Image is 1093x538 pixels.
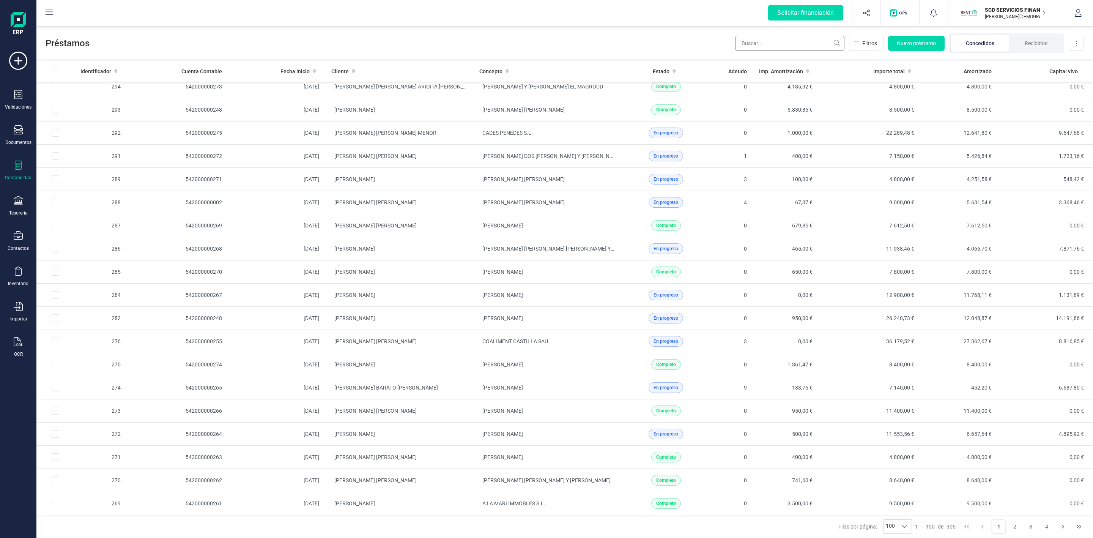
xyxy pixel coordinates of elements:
div: All items unselected [52,68,59,75]
span: Estado [653,68,669,75]
td: 5.426,84 € [920,145,997,168]
span: [PERSON_NAME] [482,385,523,391]
td: 4 [711,191,753,214]
div: Row Selected 1c661e6b-7e23-4c48-a201-014b06a5e07a [52,152,59,160]
div: Row Selected 5a70ed05-7bd1-43d1-a4e7-b7530739d1f2 [52,338,59,345]
td: 4.800,00 € [819,75,920,98]
td: 5.631,54 € [920,191,997,214]
span: [PERSON_NAME] [PERSON_NAME] [334,338,417,344]
td: 542000000266 [127,399,228,423]
div: Row Selected ae73e2b9-468d-4841-bcd5-dbeb8671a759 [52,407,59,415]
button: Page 2 [1008,519,1022,534]
td: 3 [711,168,753,191]
td: [DATE] [228,423,326,446]
td: 548,42 € [998,168,1093,191]
span: Imp. Amortización [759,68,803,75]
div: Row Selected b7830ece-ec98-4006-9b3d-44251c1c97f8 [52,430,59,438]
div: Row Selected d6e625c8-fdfc-45f3-b19c-fed2a7ecdcb2 [52,476,59,484]
span: Completo [656,477,676,484]
div: Row Selected 2c299008-13fe-4a88-9fd1-bc2dde95dd84 [52,361,59,368]
span: Fecha inicio [280,68,310,75]
span: Completo [656,500,676,507]
td: 0 [711,260,753,284]
td: 0,00 € [998,98,1093,121]
td: 542000000270 [127,260,228,284]
span: de [938,523,943,530]
span: [PERSON_NAME] [334,361,375,368]
td: 400,00 € [753,145,819,168]
td: [DATE] [228,330,326,353]
td: 741,60 € [753,469,819,492]
td: 6.657,64 € [920,423,997,446]
span: En progreso [654,384,678,391]
img: Logo de OPS [890,9,910,17]
div: Inventario [8,281,28,287]
span: Préstamos [46,37,735,49]
td: 0 [711,214,753,237]
span: [PERSON_NAME] [PERSON_NAME] [334,222,417,229]
span: Completo [656,222,676,229]
td: 542000000248 [127,307,228,330]
div: Row Selected e40855a9-0aea-4ade-b304-e6c34fb66b65 [52,222,59,229]
td: 0,00 € [998,492,1093,515]
td: 542000000248 [127,98,228,121]
button: Nuevo préstamo [888,36,945,51]
td: 1.131,89 € [998,284,1093,307]
span: Concepto [479,68,502,75]
td: 284 [74,284,127,307]
span: Cuenta Contable [181,68,222,75]
td: 0,00 € [998,214,1093,237]
span: Completo [656,83,676,90]
td: 0 [711,469,753,492]
td: 500,00 € [753,423,819,446]
td: 36.179,52 € [819,330,920,353]
span: [PERSON_NAME] [482,361,523,368]
span: Filtros [862,39,877,47]
td: 0 [711,75,753,98]
span: [PERSON_NAME] [334,315,375,321]
button: SCSCD SERVICIOS FINANCIEROS SL[PERSON_NAME][DEMOGRAPHIC_DATA][DEMOGRAPHIC_DATA] [958,1,1055,25]
td: 4.800,00 € [920,446,997,469]
td: 542000000275 [127,121,228,145]
div: Row Selected 9dc26318-ec8c-411b-96b8-3ea1c30d62f9 [52,83,59,90]
td: 8.640,00 € [920,469,997,492]
td: 8.500,00 € [819,98,920,121]
td: 0 [711,307,753,330]
td: 276 [74,330,127,353]
td: 3.368,46 € [998,191,1093,214]
span: En progreso [654,129,678,136]
td: 7.150,00 € [819,145,920,168]
td: 0 [711,98,753,121]
span: [PERSON_NAME] [482,269,523,275]
span: [PERSON_NAME] [334,246,375,252]
span: [PERSON_NAME] [334,176,375,182]
td: 272 [74,423,127,446]
td: 3 [711,330,753,353]
td: 289 [74,168,127,191]
td: 650,00 € [753,260,819,284]
td: 542000000272 [127,145,228,168]
div: OCR [14,351,23,357]
td: [DATE] [228,284,326,307]
button: Page 4 [1039,519,1054,534]
span: [PERSON_NAME] [482,454,523,460]
td: [DATE] [228,469,326,492]
td: 11.768,11 € [920,284,997,307]
button: Logo de OPS [885,1,915,25]
td: 0,00 € [998,469,1093,492]
div: Row Selected 46e0c72a-e2dd-4f57-b844-2ec336dcfcfe [52,500,59,507]
span: [PERSON_NAME] [482,292,523,298]
span: 100 [884,520,897,533]
button: Page 1 [992,519,1006,534]
span: Completo [656,454,676,461]
td: 12.641,80 € [920,121,997,145]
span: Amortizado [964,68,992,75]
span: [PERSON_NAME] BARATO [PERSON_NAME] [334,385,438,391]
td: [DATE] [228,446,326,469]
span: [PERSON_NAME] [334,431,375,437]
span: [PERSON_NAME] [PERSON_NAME] [334,408,417,414]
td: 275 [74,353,127,376]
span: [PERSON_NAME] [482,315,523,321]
td: 12.900,00 € [819,284,920,307]
span: En progreso [654,338,678,345]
